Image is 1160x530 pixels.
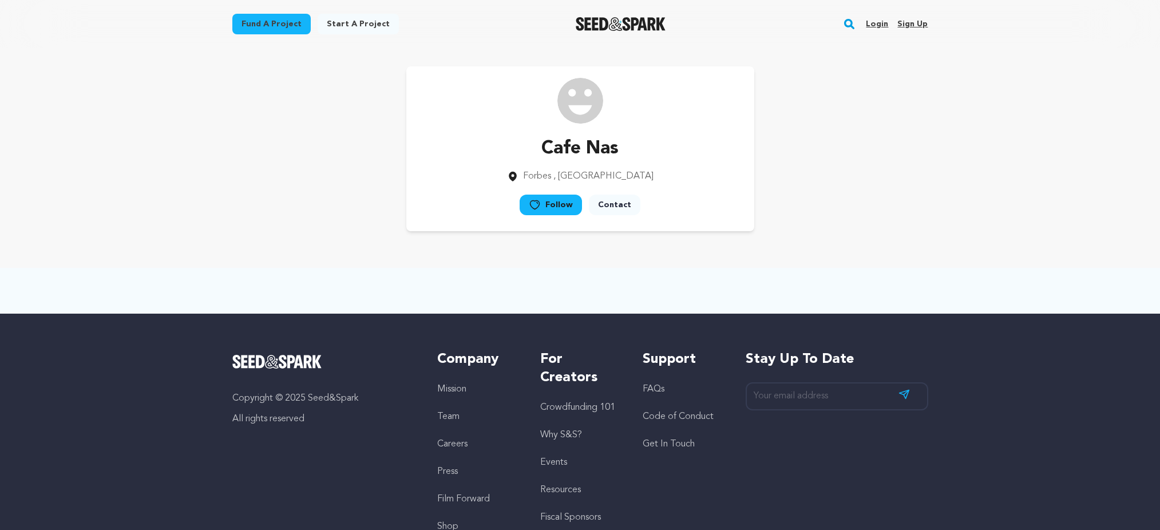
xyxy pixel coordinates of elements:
a: Fund a project [232,14,311,34]
span: , [GEOGRAPHIC_DATA] [553,172,654,181]
input: Your email address [746,382,928,410]
span: Forbes [523,172,551,181]
h5: For Creators [540,350,620,387]
h5: Support [643,350,722,369]
a: Follow [520,195,582,215]
a: Code of Conduct [643,412,714,421]
img: /img/default-images/user/medium/user.png image [557,78,603,124]
a: Crowdfunding 101 [540,403,615,412]
a: Start a project [318,14,399,34]
a: Resources [540,485,581,495]
p: Copyright © 2025 Seed&Spark [232,391,415,405]
p: All rights reserved [232,412,415,426]
a: Fiscal Sponsors [540,513,601,522]
a: Events [540,458,567,467]
a: Contact [589,195,640,215]
img: Seed&Spark Logo Dark Mode [576,17,666,31]
a: Seed&Spark Homepage [232,355,415,369]
a: Seed&Spark Homepage [576,17,666,31]
h5: Company [437,350,517,369]
a: Get In Touch [643,440,695,449]
a: Login [866,15,888,33]
a: Why S&S? [540,430,582,440]
img: Seed&Spark Logo [232,355,322,369]
a: Sign up [897,15,928,33]
a: Careers [437,440,468,449]
a: Film Forward [437,495,490,504]
a: Team [437,412,460,421]
a: Mission [437,385,466,394]
a: FAQs [643,385,664,394]
h5: Stay up to date [746,350,928,369]
a: Press [437,467,458,476]
p: Cafe Nas [507,135,654,163]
